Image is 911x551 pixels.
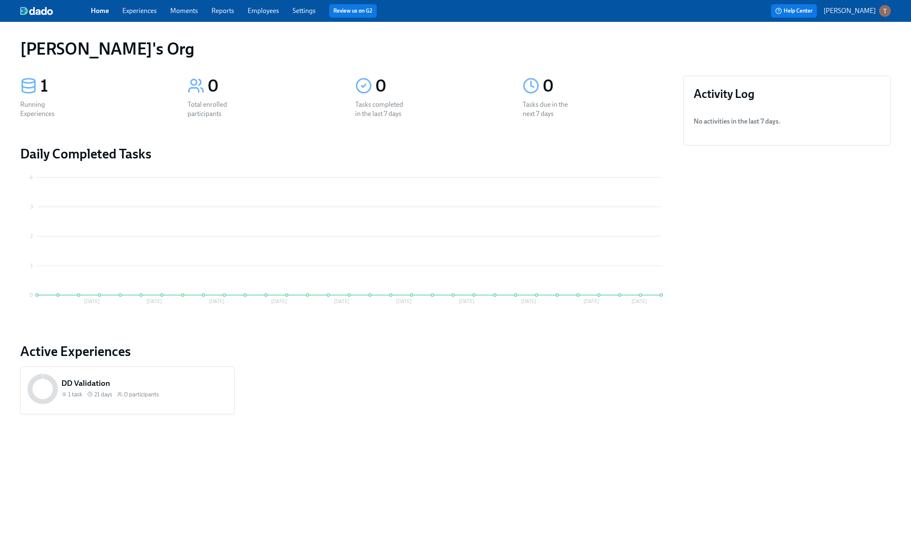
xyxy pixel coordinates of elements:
tspan: [DATE] [459,298,474,304]
span: 1 task [68,390,82,398]
h1: [PERSON_NAME]'s Org [20,39,194,59]
div: Total enrolled participants [187,100,241,119]
img: ACg8ocLXsDpU0isJA1rEFd8QGW_-eDb-moPZqwVyrWsj42wjxwSHeQ=s96-c [879,5,891,17]
tspan: 4 [30,174,33,180]
tspan: [DATE] [271,298,287,304]
a: Review us on G2 [333,7,372,15]
tspan: [DATE] [631,298,647,304]
a: Reports [211,7,234,15]
div: Tasks completed in the last 7 days [355,100,409,119]
div: 1 [40,76,167,97]
a: dado [20,7,91,15]
p: [PERSON_NAME] [824,6,876,16]
a: Home [91,7,109,15]
span: Help Center [775,7,813,15]
tspan: 1 [31,263,33,269]
a: Moments [170,7,198,15]
tspan: [DATE] [209,298,224,304]
div: 0 [543,76,670,97]
tspan: [DATE] [584,298,599,304]
img: dado [20,7,53,15]
span: 21 days [94,390,112,398]
tspan: 2 [30,233,33,239]
a: Employees [248,7,279,15]
div: 0 [375,76,502,97]
tspan: [DATE] [396,298,412,304]
button: Help Center [771,4,817,18]
li: No activities in the last 7 days . [694,111,880,132]
tspan: [DATE] [334,298,349,304]
tspan: [DATE] [521,298,536,304]
span: 0 participants [124,390,159,398]
div: Tasks due in the next 7 days [523,100,576,119]
a: Active Experiences [20,343,670,360]
button: [PERSON_NAME] [824,5,891,17]
tspan: 0 [29,292,33,298]
h2: Daily Completed Tasks [20,145,670,162]
div: 0 [208,76,335,97]
button: Review us on G2 [329,4,377,18]
h5: DD Validation [61,378,227,389]
a: DD Validation1 task 21 days0 participants [20,366,235,414]
tspan: 3 [30,204,33,210]
a: Settings [293,7,316,15]
tspan: [DATE] [146,298,162,304]
h3: Activity Log [694,86,880,101]
tspan: [DATE] [84,298,100,304]
a: Experiences [122,7,157,15]
div: Running Experiences [20,100,74,119]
